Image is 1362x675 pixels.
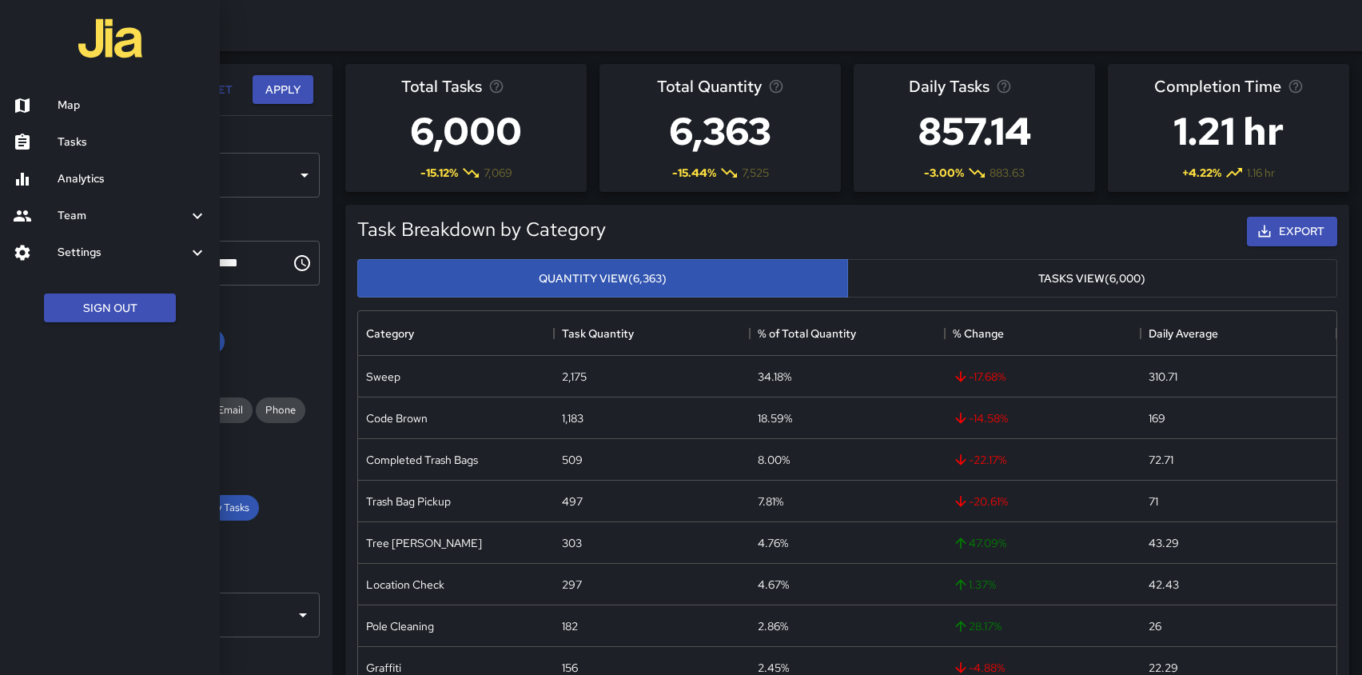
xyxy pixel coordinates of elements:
[58,207,188,225] h6: Team
[58,97,207,114] h6: Map
[58,134,207,151] h6: Tasks
[58,244,188,262] h6: Settings
[78,6,142,70] img: jia-logo
[58,170,207,188] h6: Analytics
[44,294,176,323] button: Sign Out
